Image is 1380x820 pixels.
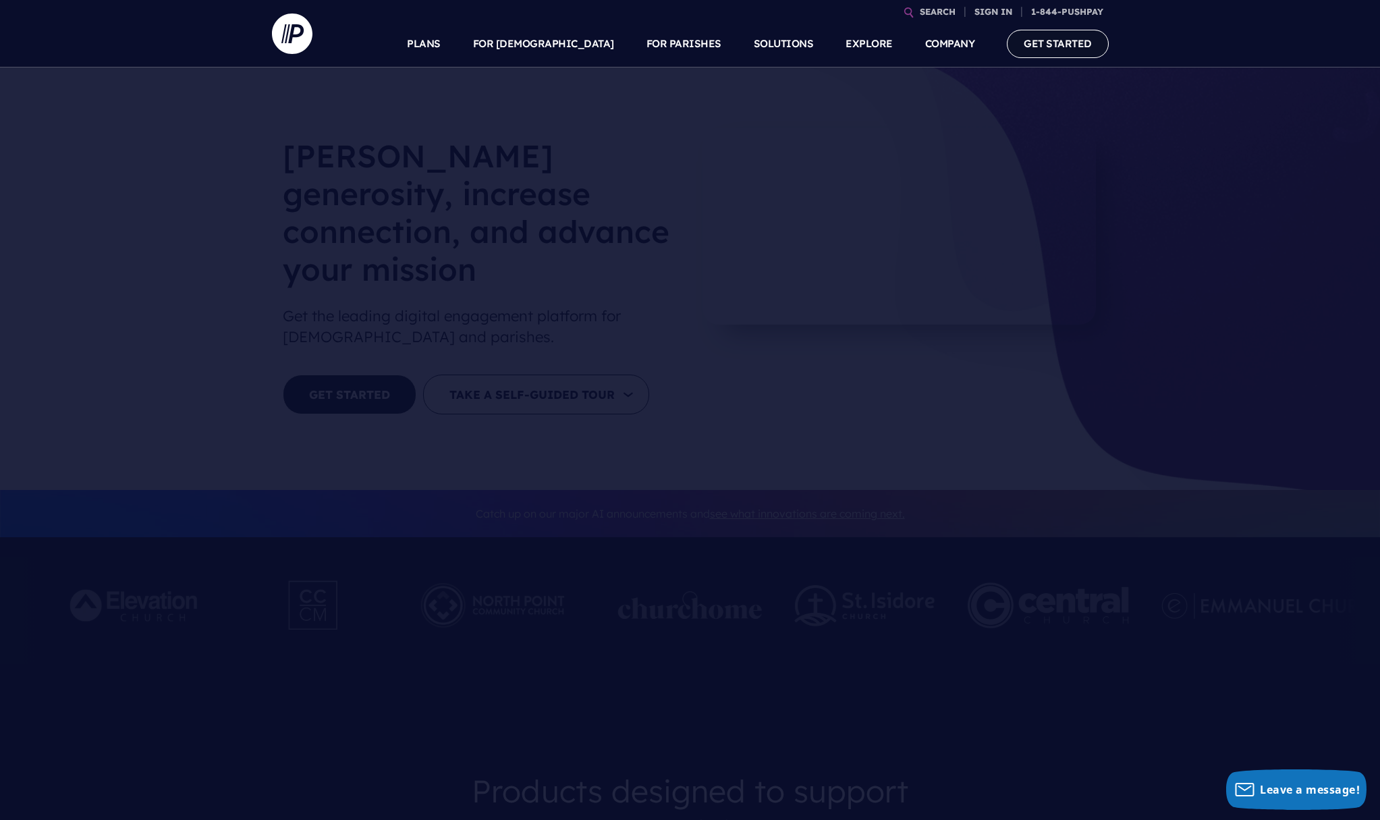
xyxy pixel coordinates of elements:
button: Leave a message! [1226,769,1367,810]
a: SOLUTIONS [754,20,814,67]
span: Leave a message! [1260,782,1360,797]
a: GET STARTED [1007,30,1109,57]
a: FOR [DEMOGRAPHIC_DATA] [473,20,614,67]
a: EXPLORE [846,20,893,67]
a: FOR PARISHES [646,20,721,67]
a: PLANS [407,20,441,67]
a: COMPANY [925,20,975,67]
